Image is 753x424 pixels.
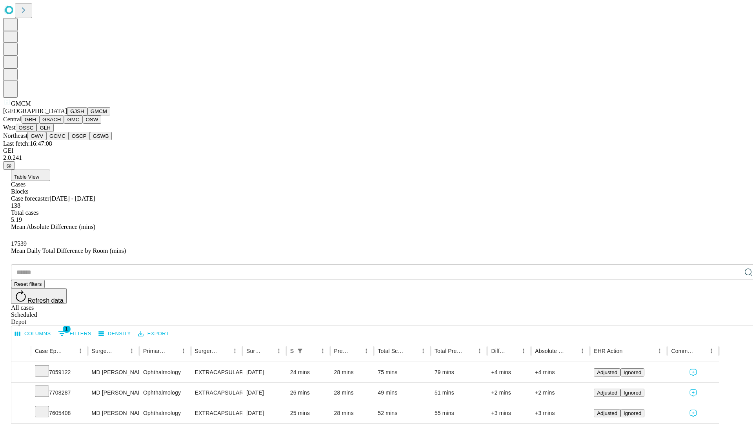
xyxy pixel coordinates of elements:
[378,383,427,403] div: 49 mins
[620,368,644,376] button: Ignored
[474,345,485,356] button: Menu
[407,345,418,356] button: Sort
[11,195,49,202] span: Case forecaster
[92,403,135,423] div: MD [PERSON_NAME]
[418,345,429,356] button: Menu
[334,362,370,382] div: 28 mins
[39,115,64,124] button: GSACH
[361,345,372,356] button: Menu
[435,362,484,382] div: 79 mins
[577,345,588,356] button: Menu
[143,383,187,403] div: Ophthalmology
[63,325,71,333] span: 1
[195,348,218,354] div: Surgery Name
[435,383,484,403] div: 51 mins
[35,403,84,423] div: 7605408
[566,345,577,356] button: Sort
[27,297,64,304] span: Refresh data
[350,345,361,356] button: Sort
[11,216,22,223] span: 5.19
[378,348,406,354] div: Total Scheduled Duration
[136,328,171,340] button: Export
[695,345,706,356] button: Sort
[143,403,187,423] div: Ophthalmology
[334,383,370,403] div: 28 mins
[623,345,634,356] button: Sort
[290,362,326,382] div: 24 mins
[295,345,306,356] div: 1 active filter
[671,348,694,354] div: Comments
[620,389,644,397] button: Ignored
[290,383,326,403] div: 26 mins
[535,403,586,423] div: +3 mins
[46,132,69,140] button: GCMC
[49,195,95,202] span: [DATE] - [DATE]
[11,170,50,181] button: Table View
[92,362,135,382] div: MD [PERSON_NAME]
[195,383,238,403] div: EXTRACAPSULAR CATARACT REMOVAL WITH [MEDICAL_DATA]
[597,390,617,396] span: Adjusted
[16,124,37,132] button: OSSC
[334,403,370,423] div: 28 mins
[246,348,262,354] div: Surgery Date
[246,362,282,382] div: [DATE]
[535,362,586,382] div: +4 mins
[535,348,565,354] div: Absolute Difference
[64,115,82,124] button: GMC
[15,407,27,420] button: Expand
[15,366,27,380] button: Expand
[11,202,20,209] span: 138
[624,369,641,375] span: Ignored
[624,390,641,396] span: Ignored
[3,140,52,147] span: Last fetch: 16:47:08
[75,345,86,356] button: Menu
[594,348,622,354] div: EHR Action
[13,328,53,340] button: Select columns
[67,107,87,115] button: GJSH
[35,362,84,382] div: 7059122
[3,147,750,154] div: GEI
[295,345,306,356] button: Show filters
[317,345,328,356] button: Menu
[15,386,27,400] button: Expand
[195,403,238,423] div: EXTRACAPSULAR CATARACT REMOVAL WITH [MEDICAL_DATA]
[3,132,27,139] span: Northeast
[90,132,112,140] button: GSWB
[229,345,240,356] button: Menu
[378,403,427,423] div: 52 mins
[143,348,166,354] div: Primary Service
[87,107,110,115] button: GMCM
[3,161,15,170] button: @
[56,327,93,340] button: Show filters
[11,247,126,254] span: Mean Daily Total Difference by Room (mins)
[3,154,750,161] div: 2.0.241
[11,209,38,216] span: Total cases
[22,115,39,124] button: GBH
[435,348,463,354] div: Total Predicted Duration
[96,328,133,340] button: Density
[14,174,39,180] span: Table View
[11,100,31,107] span: GMCM
[3,124,16,131] span: West
[273,345,284,356] button: Menu
[11,223,95,230] span: Mean Absolute Difference (mins)
[27,132,46,140] button: GWV
[69,132,90,140] button: OSCP
[178,345,189,356] button: Menu
[594,389,620,397] button: Adjusted
[597,410,617,416] span: Adjusted
[620,409,644,417] button: Ignored
[35,348,63,354] div: Case Epic Id
[195,362,238,382] div: EXTRACAPSULAR CATARACT REMOVAL WITH [MEDICAL_DATA]
[3,116,22,122] span: Central
[491,403,527,423] div: +3 mins
[535,383,586,403] div: +2 mins
[126,345,137,356] button: Menu
[435,403,484,423] div: 55 mins
[378,362,427,382] div: 75 mins
[507,345,518,356] button: Sort
[11,280,45,288] button: Reset filters
[262,345,273,356] button: Sort
[64,345,75,356] button: Sort
[706,345,717,356] button: Menu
